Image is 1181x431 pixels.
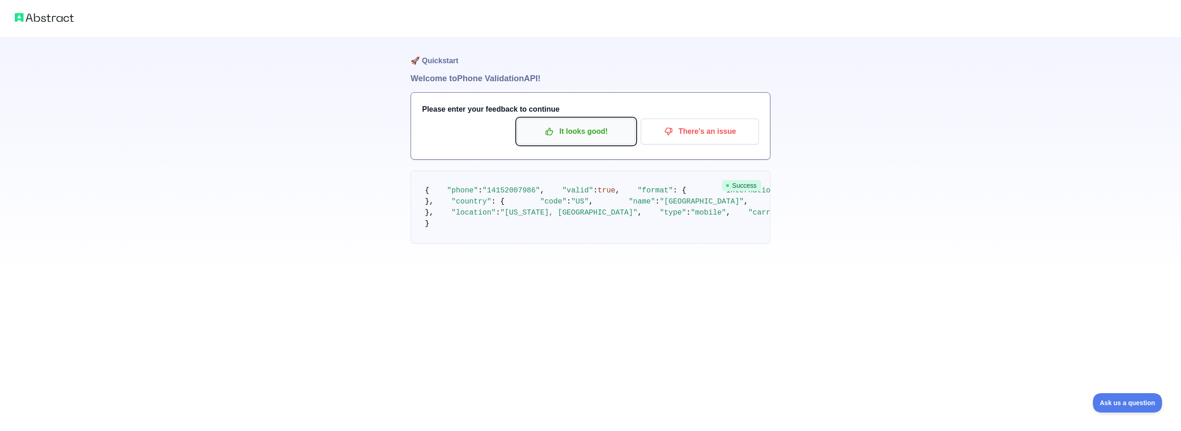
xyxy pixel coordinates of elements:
span: , [589,198,593,206]
button: There's an issue [641,119,759,144]
span: "type" [660,209,686,217]
button: It looks good! [517,119,635,144]
span: "14152007986" [483,186,540,195]
img: Abstract logo [15,11,74,24]
span: , [615,186,620,195]
span: "international" [722,186,788,195]
p: It looks good! [524,124,628,139]
span: "valid" [562,186,593,195]
span: "phone" [447,186,478,195]
span: "name" [629,198,656,206]
span: "carrier" [748,209,788,217]
span: , [638,209,642,217]
span: : [567,198,571,206]
span: : [655,198,660,206]
h3: Please enter your feedback to continue [422,104,759,115]
span: "US" [571,198,589,206]
span: "country" [452,198,491,206]
span: true [598,186,615,195]
span: { [425,186,429,195]
span: : [593,186,598,195]
span: "[US_STATE], [GEOGRAPHIC_DATA]" [500,209,638,217]
span: , [540,186,545,195]
span: : { [491,198,505,206]
span: "format" [638,186,673,195]
h1: Welcome to Phone Validation API! [411,72,770,85]
span: Success [722,180,761,191]
span: : [496,209,501,217]
span: "mobile" [691,209,726,217]
iframe: Toggle Customer Support [1093,393,1163,413]
span: : [478,186,483,195]
span: : { [673,186,686,195]
span: "code" [540,198,567,206]
span: "[GEOGRAPHIC_DATA]" [660,198,744,206]
h1: 🚀 Quickstart [411,37,770,72]
p: There's an issue [648,124,752,139]
span: : [686,209,691,217]
span: "location" [452,209,496,217]
code: }, }, } [425,186,1010,228]
span: , [726,209,731,217]
span: , [744,198,748,206]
